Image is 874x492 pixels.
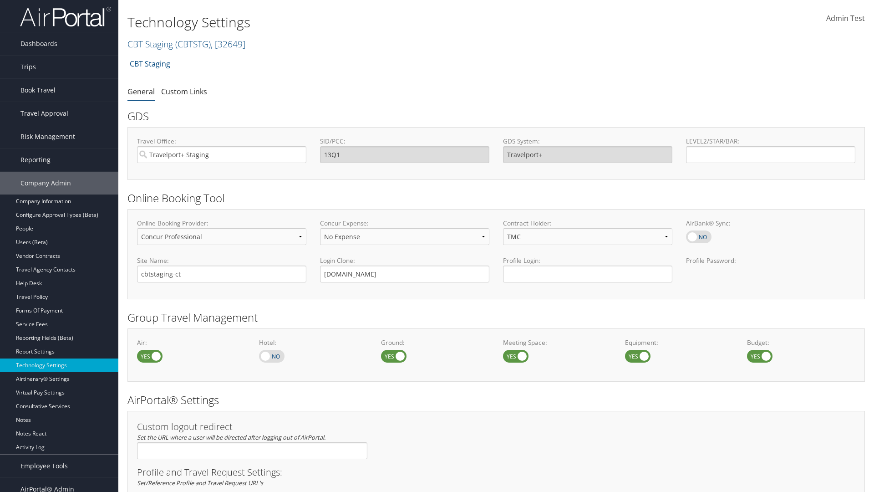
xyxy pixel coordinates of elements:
em: Set the URL where a user will be directed after logging out of AirPortal. [137,433,325,441]
span: , [ 32649 ] [211,38,245,50]
label: Profile Login: [503,256,672,282]
a: Custom Links [161,87,207,97]
label: Login Clone: [320,256,489,265]
label: AirBank® Sync: [686,219,855,228]
em: Set/Reference Profile and Travel Request URL's [137,479,263,487]
h2: AirPortal® Settings [127,392,865,408]
h2: Group Travel Management [127,310,865,325]
label: Hotel: [259,338,367,347]
label: Site Name: [137,256,306,265]
h3: Profile and Travel Request Settings: [137,468,855,477]
label: Air: [137,338,245,347]
label: Concur Expense: [320,219,489,228]
span: Travel Approval [20,102,68,125]
label: Online Booking Provider: [137,219,306,228]
span: Trips [20,56,36,78]
span: Admin Test [826,13,865,23]
img: airportal-logo.png [20,6,111,27]
input: Profile Login: [503,266,672,282]
span: Dashboards [20,32,57,55]
label: Ground: [381,338,489,347]
label: Meeting Space: [503,338,611,347]
h3: Custom logout redirect [137,422,367,431]
label: Equipment: [625,338,733,347]
label: Travel Office: [137,137,306,146]
label: Contract Holder: [503,219,672,228]
span: ( CBTSTG ) [175,38,211,50]
label: SID/PCC: [320,137,489,146]
label: AirBank® Sync [686,231,711,243]
a: CBT Staging [130,55,170,73]
span: Company Admin [20,172,71,195]
span: Book Travel [20,79,56,102]
a: General [127,87,155,97]
span: Risk Management [20,125,75,148]
span: Employee Tools [20,455,68,477]
label: GDS System: [503,137,672,146]
a: Admin Test [826,5,865,33]
span: Reporting [20,149,51,171]
h2: Online Booking Tool [127,190,865,206]
h1: Technology Settings [127,13,619,32]
label: Profile Password: [686,256,855,282]
a: CBT Staging [127,38,245,50]
h2: GDS [127,108,858,124]
label: Budget: [747,338,855,347]
label: LEVEL2/STAR/BAR: [686,137,855,146]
